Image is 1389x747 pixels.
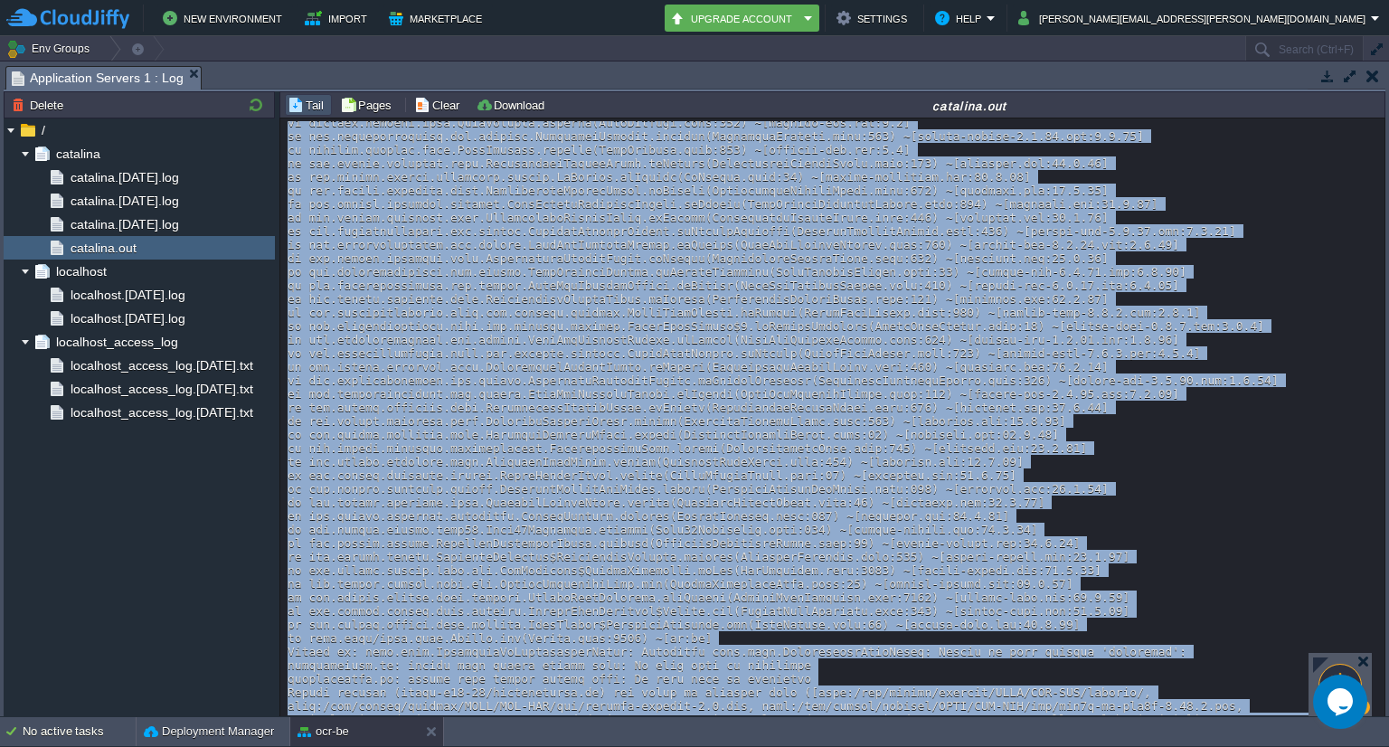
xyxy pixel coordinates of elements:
a: localhost.[DATE].log [67,310,188,326]
button: Settings [836,7,912,29]
button: ocr-be [298,723,349,741]
button: Tail [288,97,329,113]
a: localhost_access_log [52,334,181,350]
button: Env Groups [6,36,96,61]
a: catalina.[DATE].log [67,216,182,232]
button: Pages [340,97,397,113]
a: localhost_access_log.[DATE].txt [67,381,256,397]
a: localhost [52,263,109,279]
a: localhost_access_log.[DATE].txt [67,404,256,421]
a: localhost_access_log.[DATE].txt [67,357,256,373]
button: Help [935,7,987,29]
button: Upgrade Account [670,7,798,29]
button: Download [476,97,550,113]
button: Clear [414,97,465,113]
span: Application Servers 1 : Log [12,67,184,90]
div: catalina.out [557,98,1383,113]
button: New Environment [163,7,288,29]
iframe: chat widget [1313,675,1371,729]
button: Marketplace [389,7,487,29]
a: catalina.[DATE].log [67,193,182,209]
a: localhost.[DATE].log [67,287,188,303]
button: Deployment Manager [144,723,274,741]
div: No active tasks [23,717,136,746]
a: catalina.out [67,240,139,256]
a: catalina.[DATE].log [67,169,182,185]
button: Delete [12,97,69,113]
img: CloudJiffy [6,7,129,30]
button: Import [305,7,373,29]
a: catalina [52,146,103,162]
a: / [38,122,48,138]
button: [PERSON_NAME][EMAIL_ADDRESS][PERSON_NAME][DOMAIN_NAME] [1018,7,1371,29]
